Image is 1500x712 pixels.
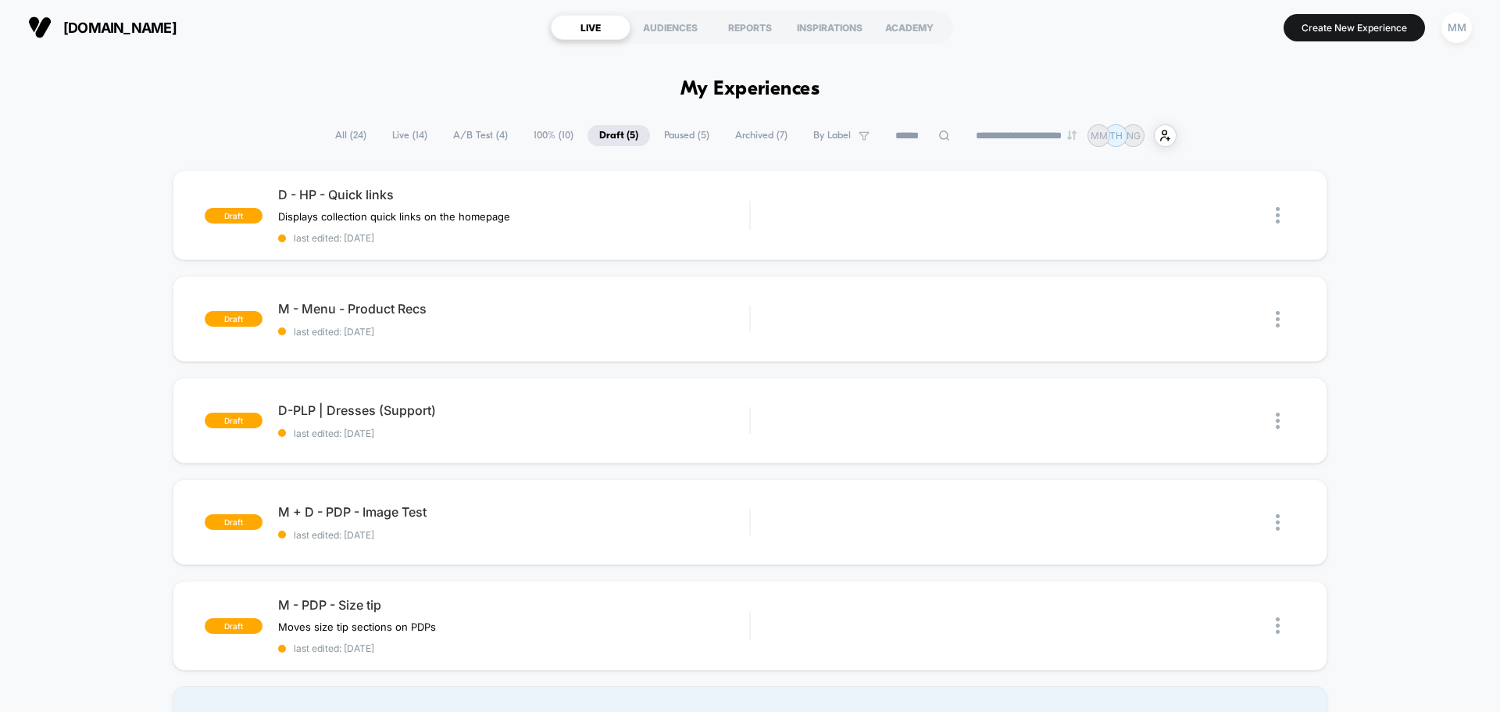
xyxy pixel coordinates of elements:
[870,15,949,40] div: ACADEMY
[278,504,749,520] span: M + D - PDP - Image Test
[278,232,749,244] span: last edited: [DATE]
[205,413,262,428] span: draft
[652,125,721,146] span: Paused ( 5 )
[278,403,749,418] span: D-PLP | Dresses (Support)
[205,618,262,634] span: draft
[1276,413,1280,429] img: close
[1437,12,1477,44] button: MM
[28,16,52,39] img: Visually logo
[278,621,436,633] span: Moves size tip sections on PDPs
[278,597,749,613] span: M - PDP - Size tip
[790,15,870,40] div: INSPIRATIONS
[278,301,749,317] span: M - Menu - Product Recs
[680,78,820,101] h1: My Experiences
[205,208,262,224] span: draft
[1109,130,1123,141] p: TH
[1284,14,1425,41] button: Create New Experience
[278,210,510,223] span: Displays collection quick links on the homepage
[278,642,749,654] span: last edited: [DATE]
[278,529,749,541] span: last edited: [DATE]
[278,326,749,338] span: last edited: [DATE]
[380,125,439,146] span: Live ( 14 )
[323,125,378,146] span: All ( 24 )
[723,125,799,146] span: Archived ( 7 )
[710,15,790,40] div: REPORTS
[205,514,262,530] span: draft
[587,125,650,146] span: Draft ( 5 )
[441,125,520,146] span: A/B Test ( 4 )
[1276,514,1280,531] img: close
[205,311,262,327] span: draft
[1276,207,1280,224] img: close
[522,125,585,146] span: 100% ( 10 )
[63,20,177,36] span: [DOMAIN_NAME]
[278,187,749,202] span: D - HP - Quick links
[23,15,181,40] button: [DOMAIN_NAME]
[630,15,710,40] div: AUDIENCES
[1127,130,1141,141] p: NG
[1276,311,1280,327] img: close
[551,15,630,40] div: LIVE
[1441,13,1472,43] div: MM
[1276,617,1280,634] img: close
[1067,131,1077,140] img: end
[278,428,749,439] span: last edited: [DATE]
[1091,130,1108,141] p: MM
[813,130,851,141] span: By Label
